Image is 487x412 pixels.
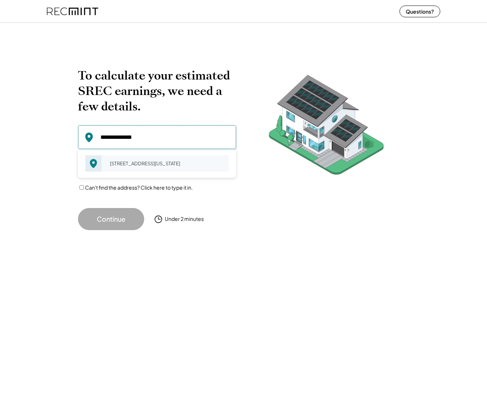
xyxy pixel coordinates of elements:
[78,68,236,114] h2: To calculate your estimated SREC earnings, we need a few details.
[399,6,440,17] button: Questions?
[78,208,144,230] button: Continue
[85,184,193,191] label: Can't find the address? Click here to type it in.
[165,215,204,223] div: Under 2 minutes
[255,68,398,186] img: RecMintArtboard%207.png
[47,1,98,21] img: recmint-logotype%403x%20%281%29.jpeg
[105,158,229,169] div: [STREET_ADDRESS][US_STATE]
